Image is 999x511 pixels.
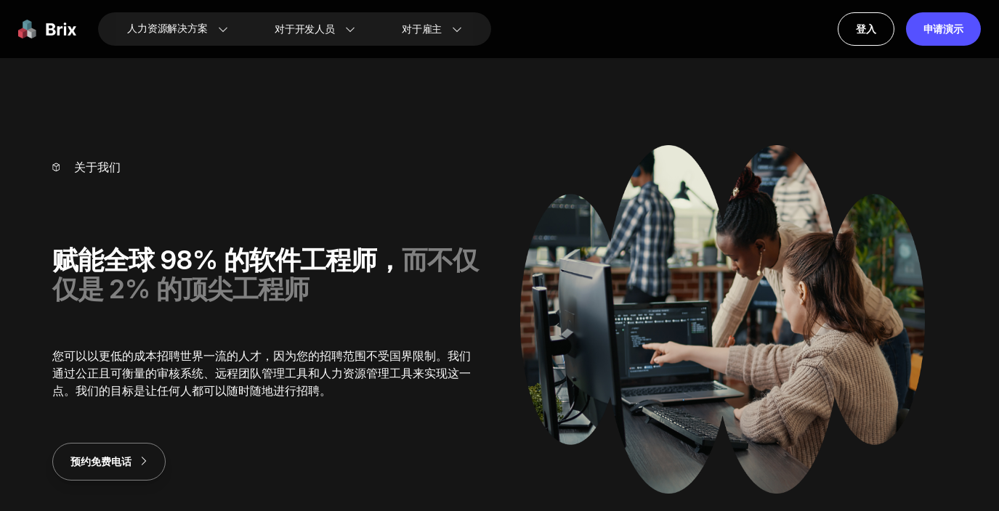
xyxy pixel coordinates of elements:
[856,23,876,35] font: 登入
[906,12,981,46] a: 申请演示
[520,145,925,494] img: 关于我们
[52,443,166,481] button: 预约免费电话
[402,22,442,37] font: 对于雇主
[52,244,402,276] font: 赋能全球 98% 的软件工程师，
[52,244,478,305] font: 而不仅仅是 2% 的顶尖工程师
[70,455,132,467] font: 预约免费电话
[838,12,894,46] a: 登入
[52,348,471,398] font: 您可以以更低的成本招聘世界一流的人才，因为您的招聘范围不受国界限制。我们通过公正且可衡量的审核系统、远程团队管理工具和人力资源管理工具来实现这一点。我们的目标是让任何人都可以随时随地进行招聘。
[52,163,60,171] img: 向量
[923,23,963,35] font: 申请演示
[127,21,208,36] font: 人力资源解决方案
[275,22,335,37] font: 对于开发人员
[52,454,166,468] a: 预约免费电话
[74,160,121,174] font: 关于我们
